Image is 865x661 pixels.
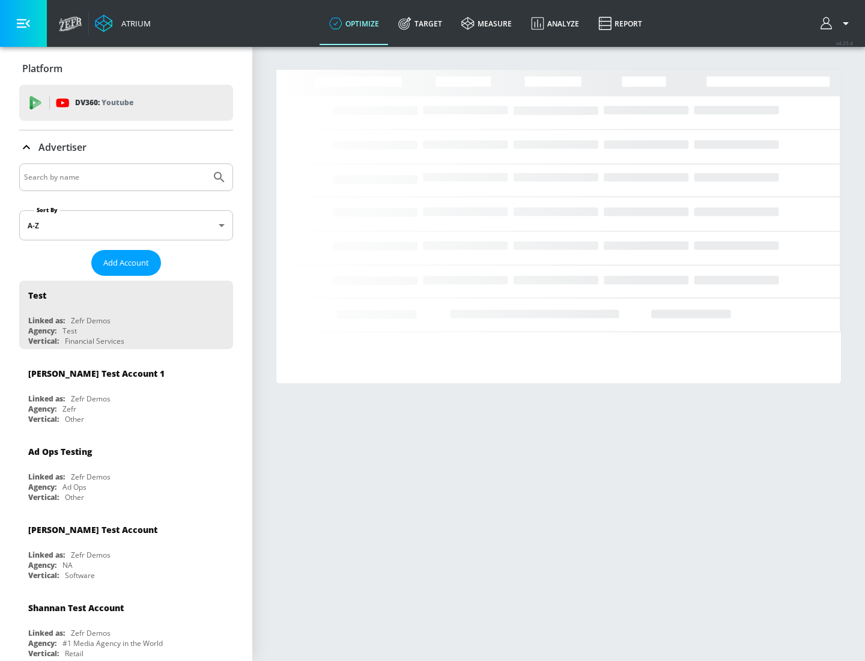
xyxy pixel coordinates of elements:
div: Ad Ops TestingLinked as:Zefr DemosAgency:Ad OpsVertical:Other [19,437,233,505]
div: Ad Ops Testing [28,446,92,457]
div: TestLinked as:Zefr DemosAgency:TestVertical:Financial Services [19,281,233,349]
div: Linked as: [28,472,65,482]
a: optimize [320,2,389,45]
p: Advertiser [38,141,86,154]
div: Agency: [28,560,56,570]
div: Atrium [117,18,151,29]
a: measure [452,2,521,45]
div: Other [65,414,84,424]
div: Retail [65,648,83,659]
div: Test [62,326,77,336]
span: Add Account [103,256,149,270]
input: Search by name [24,169,206,185]
div: [PERSON_NAME] Test AccountLinked as:Zefr DemosAgency:NAVertical:Software [19,515,233,583]
div: Zefr Demos [71,628,111,638]
div: Linked as: [28,315,65,326]
a: Analyze [521,2,589,45]
div: Linked as: [28,628,65,638]
label: Sort By [34,206,60,214]
p: Platform [22,62,62,75]
div: Vertical: [28,414,59,424]
div: [PERSON_NAME] Test Account [28,524,157,535]
div: Shannan Test Account [28,602,124,614]
div: Vertical: [28,492,59,502]
button: Add Account [91,250,161,276]
div: Advertiser [19,130,233,164]
div: Platform [19,52,233,85]
div: #1 Media Agency in the World [62,638,163,648]
a: Report [589,2,652,45]
div: Agency: [28,326,56,336]
div: Zefr [62,404,76,414]
a: Target [389,2,452,45]
span: v 4.25.4 [836,40,853,46]
div: Vertical: [28,570,59,580]
div: Software [65,570,95,580]
div: [PERSON_NAME] Test Account 1 [28,368,165,379]
div: Agency: [28,404,56,414]
div: Vertical: [28,336,59,346]
div: Zefr Demos [71,472,111,482]
div: Financial Services [65,336,124,346]
div: Zefr Demos [71,315,111,326]
div: Zefr Demos [71,394,111,404]
div: Zefr Demos [71,550,111,560]
div: Test [28,290,46,301]
div: Agency: [28,482,56,492]
div: Linked as: [28,550,65,560]
div: NA [62,560,73,570]
div: Ad Ops [62,482,86,492]
p: DV360: [75,96,133,109]
div: DV360: Youtube [19,85,233,121]
div: [PERSON_NAME] Test Account 1Linked as:Zefr DemosAgency:ZefrVertical:Other [19,359,233,427]
p: Youtube [102,96,133,109]
div: A-Z [19,210,233,240]
div: Linked as: [28,394,65,404]
a: Atrium [95,14,151,32]
div: Agency: [28,638,56,648]
div: Other [65,492,84,502]
div: Vertical: [28,648,59,659]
